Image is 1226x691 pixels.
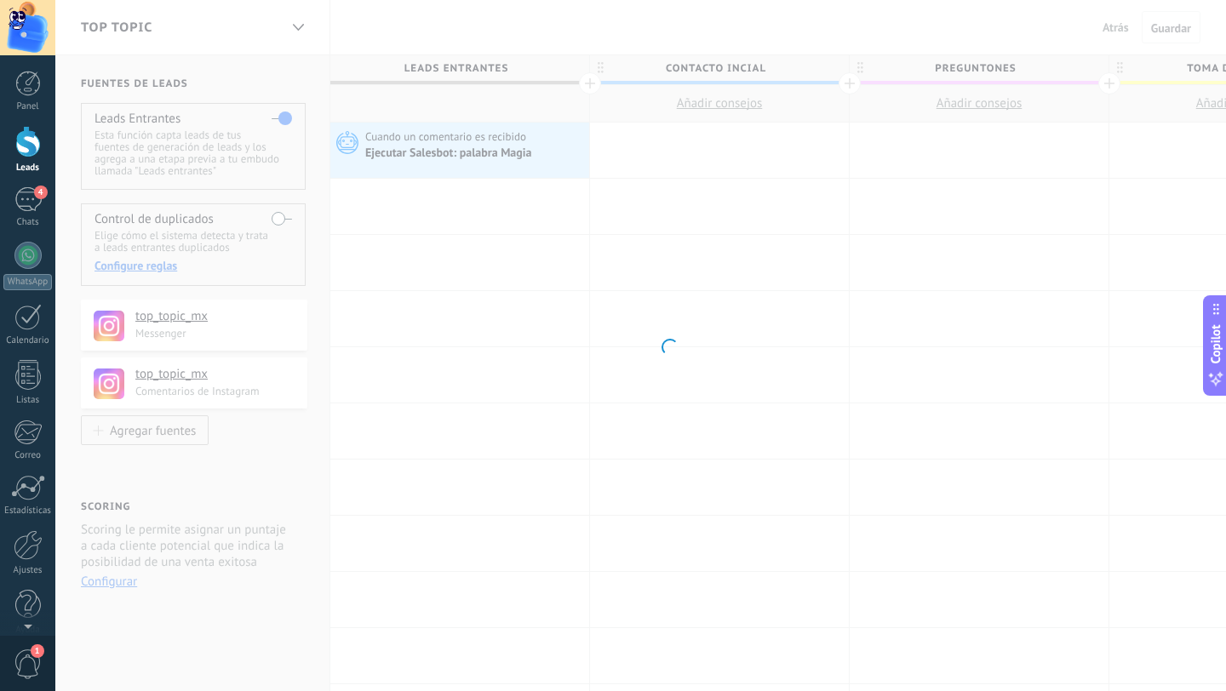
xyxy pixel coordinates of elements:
span: 1 [31,644,44,658]
div: Calendario [3,335,53,346]
div: Panel [3,101,53,112]
div: Listas [3,395,53,406]
div: Chats [3,217,53,228]
span: 4 [34,186,48,199]
div: Ajustes [3,565,53,576]
span: Copilot [1207,325,1224,364]
div: Correo [3,450,53,461]
div: WhatsApp [3,274,52,290]
div: Estadísticas [3,505,53,517]
div: Leads [3,163,53,174]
